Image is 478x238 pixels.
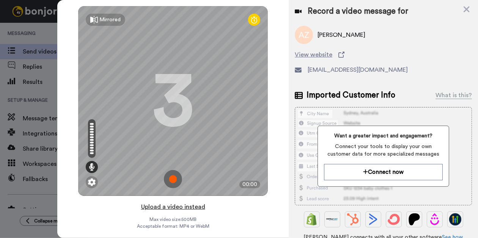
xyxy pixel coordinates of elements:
[436,91,472,100] div: What is this?
[307,90,395,101] span: Imported Customer Info
[164,170,182,188] img: ic_record_start.svg
[306,213,318,225] img: Shopify
[367,213,379,225] img: ActiveCampaign
[324,164,442,180] button: Connect now
[308,65,408,74] span: [EMAIL_ADDRESS][DOMAIN_NAME]
[324,143,442,158] span: Connect your tools to display your own customer data for more specialized messages
[149,216,197,222] span: Max video size: 500 MB
[388,213,400,225] img: ConvertKit
[347,213,359,225] img: Hubspot
[408,213,420,225] img: Patreon
[326,213,338,225] img: Ontraport
[324,132,442,140] span: Want a greater impact and engagement?
[88,178,96,186] img: ic_gear.svg
[295,50,332,59] span: View website
[239,181,260,188] div: 00:00
[449,213,461,225] img: GoHighLevel
[137,223,209,229] span: Acceptable format: MP4 or WebM
[295,50,472,59] a: View website
[152,73,194,129] div: 3
[429,213,441,225] img: Drip
[139,202,208,212] button: Upload a video instead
